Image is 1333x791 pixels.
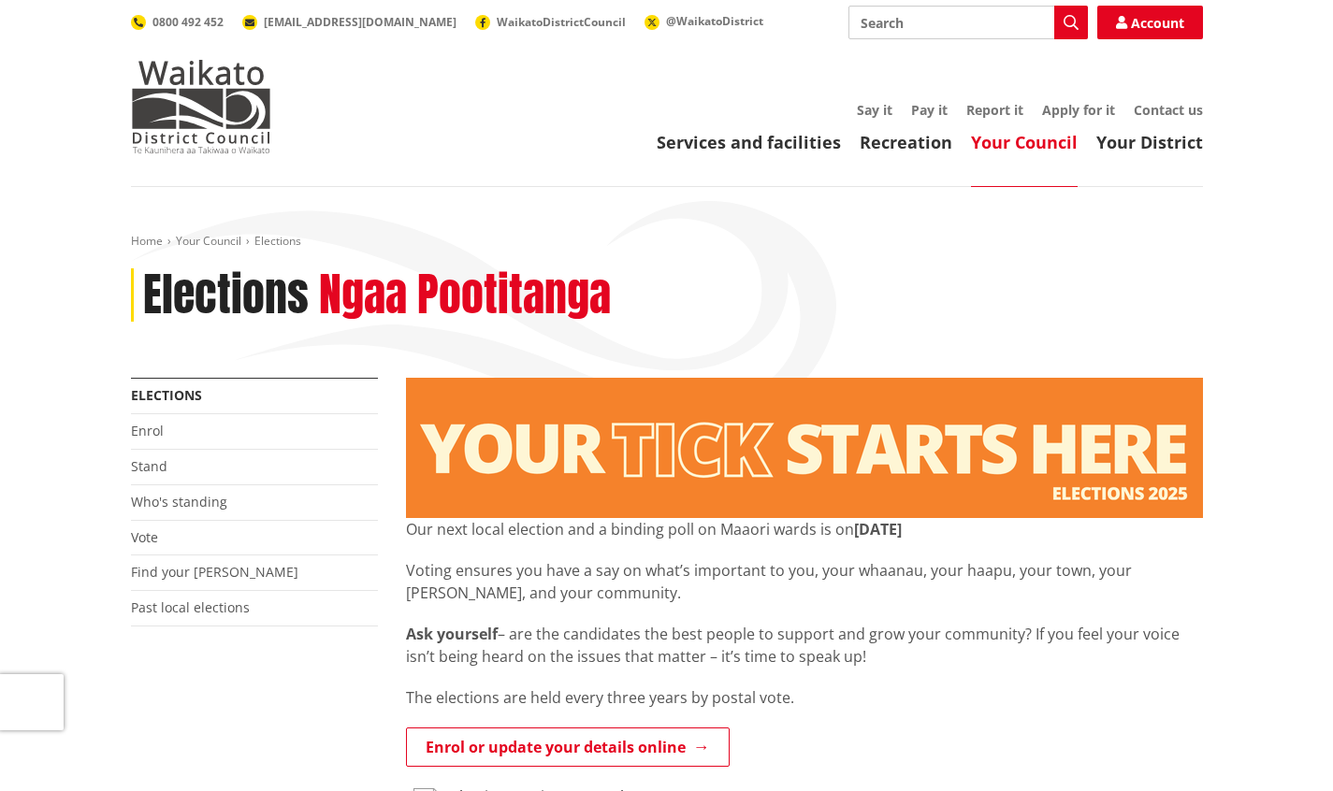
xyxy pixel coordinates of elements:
a: Past local elections [131,598,250,616]
p: Voting ensures you have a say on what’s important to you, your whaanau, your haapu, your town, yo... [406,559,1203,604]
strong: [DATE] [854,519,902,539]
a: Enrol or update your details online [406,727,730,767]
a: Apply for it [1042,101,1115,119]
a: Pay it [911,101,948,119]
a: [EMAIL_ADDRESS][DOMAIN_NAME] [242,14,456,30]
a: @WaikatoDistrict [645,13,763,29]
h2: Ngaa Pootitanga [319,268,611,323]
span: 0800 492 452 [152,14,224,30]
a: Who's standing [131,493,227,511]
a: Say it [857,101,892,119]
span: [EMAIL_ADDRESS][DOMAIN_NAME] [264,14,456,30]
img: Elections - Website banner [406,378,1203,518]
a: Vote [131,528,158,546]
a: Find your [PERSON_NAME] [131,563,298,581]
a: WaikatoDistrictCouncil [475,14,626,30]
p: – are the candidates the best people to support and grow your community? If you feel your voice i... [406,623,1203,668]
a: Services and facilities [657,131,841,153]
a: Elections [131,386,202,404]
nav: breadcrumb [131,234,1203,250]
span: Elections [254,233,301,249]
h1: Elections [143,268,309,323]
p: The elections are held every three years by postal vote. [406,686,1203,709]
a: Stand [131,457,167,475]
strong: Ask yourself [406,624,498,644]
a: 0800 492 452 [131,14,224,30]
a: Your Council [176,233,241,249]
p: Our next local election and a binding poll on Maaori wards is on [406,518,1203,540]
input: Search input [848,6,1088,39]
a: Report it [966,101,1023,119]
a: Contact us [1134,101,1203,119]
a: Your District [1096,131,1203,153]
a: Enrol [131,422,164,439]
a: Recreation [860,131,952,153]
span: WaikatoDistrictCouncil [497,14,626,30]
a: Your Council [971,131,1078,153]
a: Account [1097,6,1203,39]
img: Waikato District Council - Te Kaunihera aa Takiwaa o Waikato [131,60,271,153]
span: @WaikatoDistrict [666,13,763,29]
a: Home [131,233,163,249]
